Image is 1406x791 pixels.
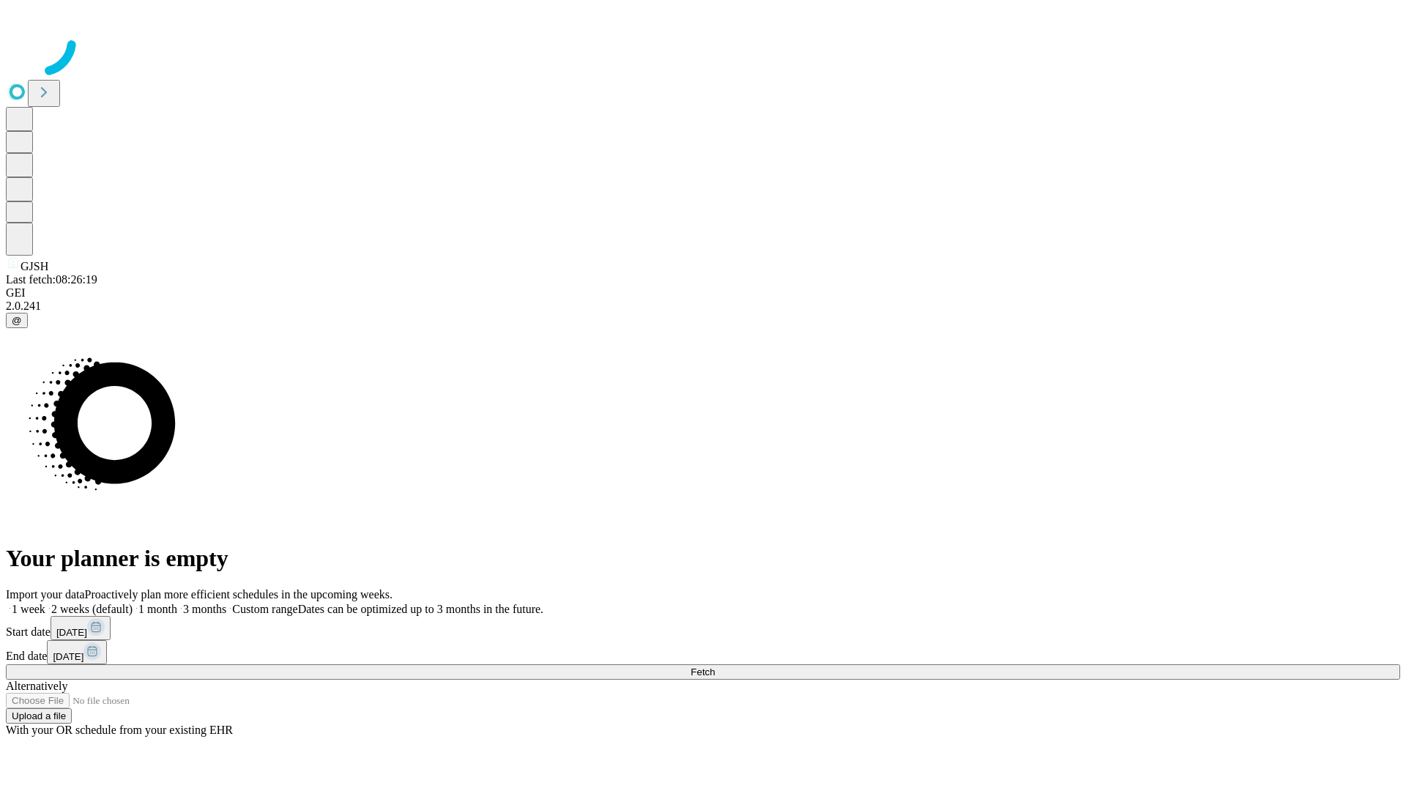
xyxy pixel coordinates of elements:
[6,588,85,601] span: Import your data
[6,545,1400,572] h1: Your planner is empty
[6,286,1400,300] div: GEI
[691,666,715,677] span: Fetch
[6,300,1400,313] div: 2.0.241
[53,651,83,662] span: [DATE]
[51,616,111,640] button: [DATE]
[232,603,297,615] span: Custom range
[21,260,48,272] span: GJSH
[6,708,72,724] button: Upload a file
[6,313,28,328] button: @
[47,640,107,664] button: [DATE]
[6,664,1400,680] button: Fetch
[51,603,133,615] span: 2 weeks (default)
[6,273,97,286] span: Last fetch: 08:26:19
[6,724,233,736] span: With your OR schedule from your existing EHR
[6,616,1400,640] div: Start date
[12,315,22,326] span: @
[85,588,393,601] span: Proactively plan more efficient schedules in the upcoming weeks.
[183,603,226,615] span: 3 months
[6,680,67,692] span: Alternatively
[298,603,543,615] span: Dates can be optimized up to 3 months in the future.
[6,640,1400,664] div: End date
[138,603,177,615] span: 1 month
[56,627,87,638] span: [DATE]
[12,603,45,615] span: 1 week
